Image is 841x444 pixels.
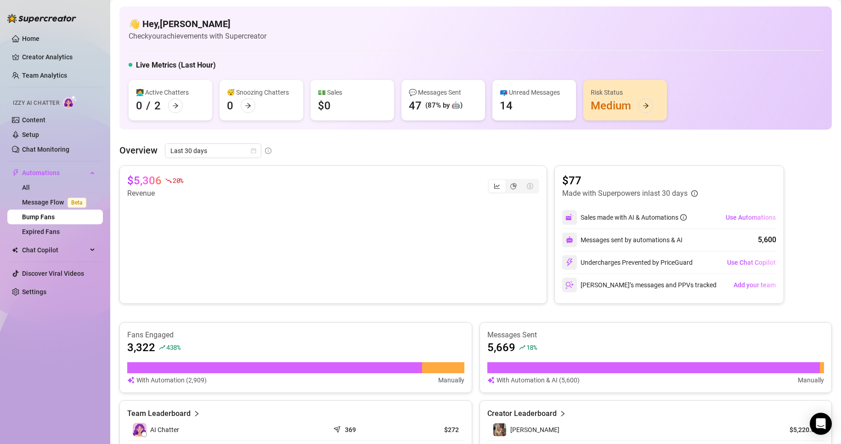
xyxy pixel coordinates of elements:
[22,131,39,138] a: Setup
[409,98,422,113] div: 47
[170,144,256,158] span: Last 30 days
[227,87,296,97] div: 😴 Snoozing Chatters
[438,375,464,385] article: Manually
[727,255,776,270] button: Use Chat Copilot
[493,423,506,436] img: Anne
[193,408,200,419] span: right
[245,102,251,109] span: arrow-right
[13,99,59,108] span: Izzy AI Chatter
[519,344,525,351] span: rise
[527,183,533,189] span: dollar-circle
[562,255,693,270] div: Undercharges Prevented by PriceGuard
[566,236,573,244] img: svg%3e
[227,98,233,113] div: 0
[562,233,683,247] div: Messages sent by automations & AI
[127,375,135,385] img: svg%3e
[487,375,495,385] img: svg%3e
[733,278,776,292] button: Add your team
[22,243,87,257] span: Chat Copilot
[318,98,331,113] div: $0
[166,343,181,352] span: 438 %
[22,288,46,296] a: Settings
[758,234,776,245] div: 5,600
[562,278,717,292] div: [PERSON_NAME]’s messages and PPVs tracked
[136,375,207,385] article: With Automation (2,909)
[526,343,537,352] span: 18 %
[691,190,698,197] span: info-circle
[133,423,147,437] img: izzy-ai-chatter-avatar-DDCN_rTZ.svg
[425,100,463,111] div: (87% by 🤖)
[22,146,69,153] a: Chat Monitoring
[165,177,172,184] span: fall
[409,87,478,97] div: 💬 Messages Sent
[173,176,183,185] span: 20 %
[497,375,580,385] article: With Automation & AI (5,600)
[726,214,776,221] span: Use Automations
[402,425,459,434] article: $272
[487,340,515,355] article: 5,669
[22,165,87,180] span: Automations
[810,413,832,435] div: Open Intercom Messenger
[251,148,256,154] span: calendar
[136,87,205,97] div: 👩‍💻 Active Chatters
[127,173,162,188] article: $5,306
[22,213,55,221] a: Bump Fans
[727,259,776,266] span: Use Chat Copilot
[129,17,266,30] h4: 👋 Hey, [PERSON_NAME]
[777,425,818,434] article: $5,220.01
[265,148,271,154] span: info-circle
[318,87,387,97] div: 💵 Sales
[565,213,574,222] img: svg%3e
[119,143,158,157] article: Overview
[136,98,142,113] div: 0
[63,95,77,108] img: AI Chatter
[798,375,824,385] article: Manually
[12,247,18,253] img: Chat Copilot
[127,330,464,340] article: Fans Engaged
[643,102,649,109] span: arrow-right
[345,425,356,434] article: 369
[591,87,660,97] div: Risk Status
[22,35,40,42] a: Home
[559,408,566,419] span: right
[487,408,557,419] article: Creator Leaderboard
[565,258,574,267] img: svg%3e
[22,72,67,79] a: Team Analytics
[500,98,513,113] div: 14
[127,188,183,199] article: Revenue
[129,30,266,42] article: Check your achievements with Supercreator
[494,183,500,189] span: line-chart
[154,98,161,113] div: 2
[22,116,45,124] a: Content
[500,87,569,97] div: 📪 Unread Messages
[680,214,687,221] span: info-circle
[22,184,30,191] a: All
[150,425,179,435] span: AI Chatter
[172,102,179,109] span: arrow-right
[159,344,165,351] span: rise
[68,198,86,208] span: Beta
[562,173,698,188] article: $77
[510,183,517,189] span: pie-chart
[136,60,216,71] h5: Live Metrics (Last Hour)
[734,281,776,289] span: Add your team
[22,199,90,206] a: Message FlowBeta
[22,228,60,235] a: Expired Fans
[488,179,539,194] div: segmented control
[581,212,687,222] div: Sales made with AI & Automations
[562,188,688,199] article: Made with Superpowers in last 30 days
[22,50,96,64] a: Creator Analytics
[565,281,574,289] img: svg%3e
[127,340,155,355] article: 3,322
[510,426,559,433] span: [PERSON_NAME]
[127,408,191,419] article: Team Leaderboard
[333,424,343,433] span: send
[7,14,76,23] img: logo-BBDzfeDw.svg
[725,210,776,225] button: Use Automations
[487,330,824,340] article: Messages Sent
[12,169,19,176] span: thunderbolt
[22,270,84,277] a: Discover Viral Videos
